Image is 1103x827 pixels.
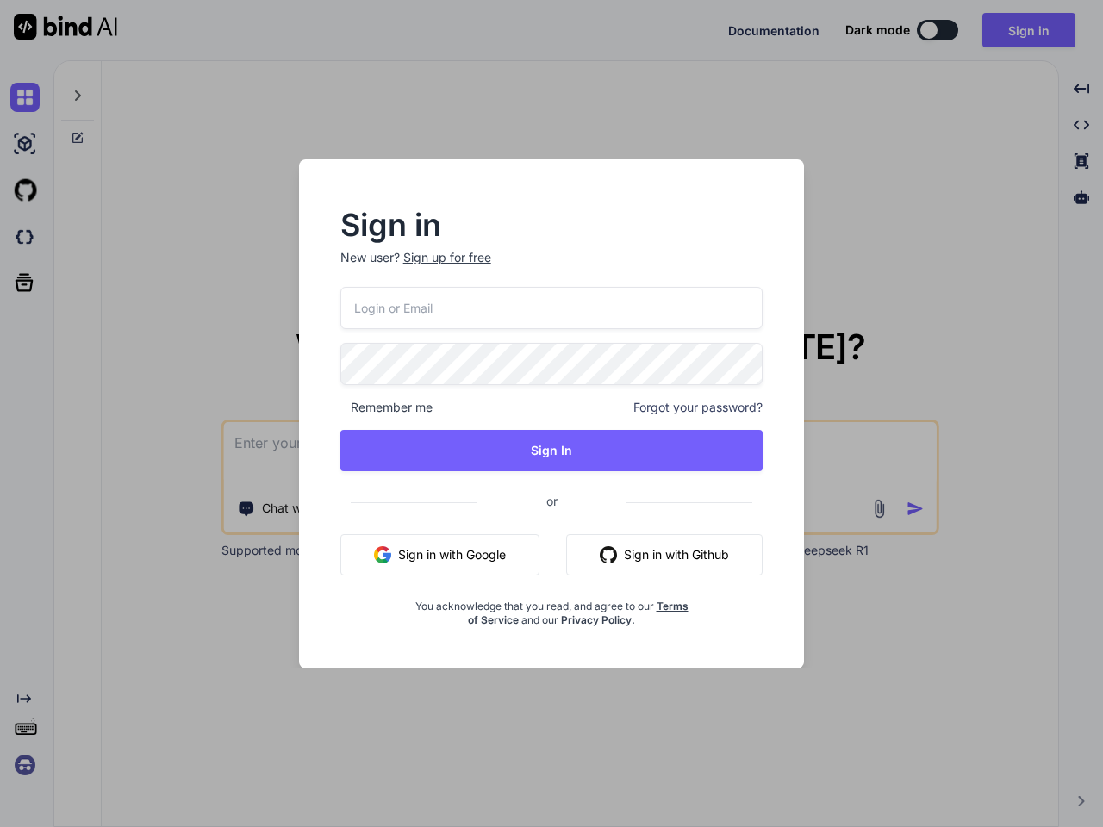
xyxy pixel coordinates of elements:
[403,249,491,266] div: Sign up for free
[340,211,763,239] h2: Sign in
[340,249,763,287] p: New user?
[410,589,692,627] div: You acknowledge that you read, and agree to our and our
[468,600,689,626] a: Terms of Service
[340,534,539,575] button: Sign in with Google
[633,399,763,416] span: Forgot your password?
[340,287,763,329] input: Login or Email
[600,546,617,563] img: github
[374,546,391,563] img: google
[561,613,635,626] a: Privacy Policy.
[340,430,763,471] button: Sign In
[340,399,433,416] span: Remember me
[566,534,763,575] button: Sign in with Github
[477,480,626,522] span: or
